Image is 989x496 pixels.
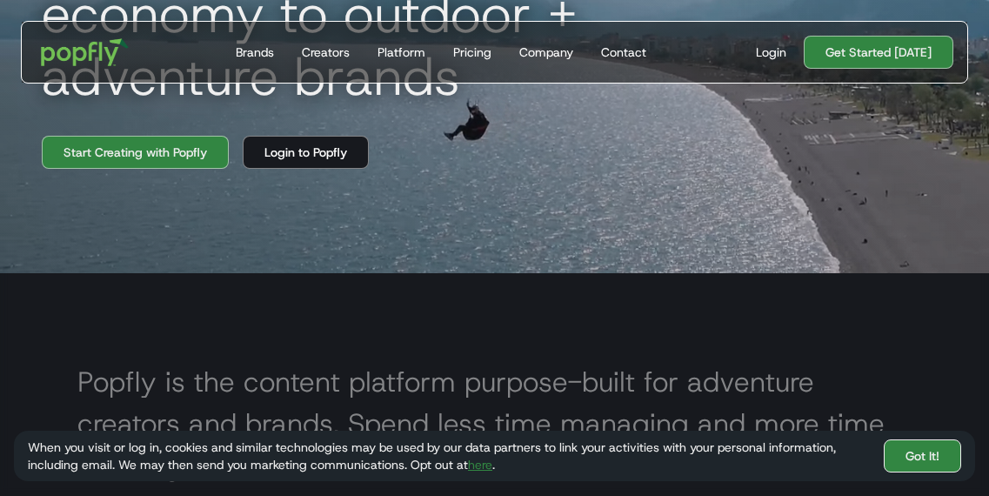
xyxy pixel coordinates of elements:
[519,44,573,61] div: Company
[77,361,912,486] h2: Popfly is the content platform purpose-built for adventure creators and brands. Spend less time m...
[512,22,580,83] a: Company
[594,22,653,83] a: Contact
[756,44,786,61] div: Login
[371,22,432,83] a: Platform
[29,26,141,78] a: home
[229,22,281,83] a: Brands
[601,44,646,61] div: Contact
[295,22,357,83] a: Creators
[468,457,492,473] a: here
[446,22,498,83] a: Pricing
[236,44,274,61] div: Brands
[28,439,870,473] div: When you visit or log in, cookies and similar technologies may be used by our data partners to li...
[453,44,491,61] div: Pricing
[42,136,229,169] a: Start Creating with Popfly
[804,36,953,69] a: Get Started [DATE]
[378,44,425,61] div: Platform
[884,439,961,473] a: Got It!
[302,44,350,61] div: Creators
[749,44,793,61] a: Login
[243,136,369,169] a: Login to Popfly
